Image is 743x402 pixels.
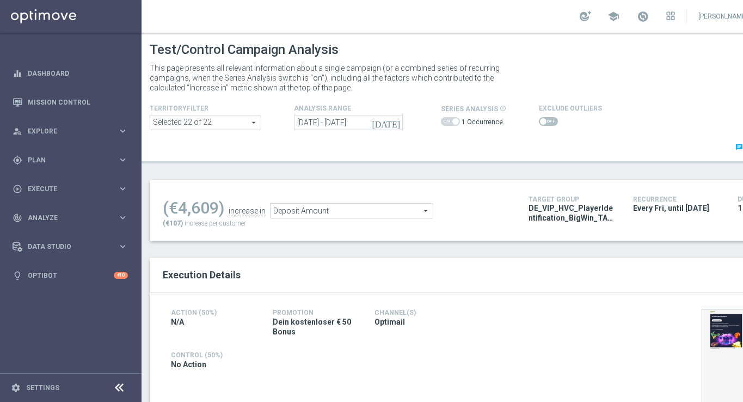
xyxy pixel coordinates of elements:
h4: analysis range [294,105,441,112]
span: school [607,10,619,22]
span: Africa asia at br ca and 17 more [150,115,261,130]
i: play_circle_outline [13,184,22,194]
button: [DATE] [370,115,403,131]
div: Data Studio [13,242,118,252]
span: DE_VIP_HVC_PlayerIdentification_BigWin_TARGET_EMAIL [529,203,617,223]
span: Explore [28,128,118,135]
span: Dein kostenloser € 50 Bonus [273,317,358,337]
h4: Channel(s) [374,309,460,316]
a: Settings [26,385,59,391]
button: track_changes Analyze keyboard_arrow_right [12,214,128,222]
i: track_changes [13,213,22,223]
span: increase per customer [185,220,246,227]
a: Mission Control [28,88,128,117]
h4: TerritoryFilter [150,105,242,112]
i: [DATE] [372,118,401,127]
span: Plan [28,157,118,163]
div: (€4,609) [163,198,224,218]
h1: Test/Control Campaign Analysis [150,42,339,58]
span: series analysis [441,105,498,113]
i: person_search [13,126,22,136]
div: +10 [114,272,128,279]
i: lightbulb [13,271,22,281]
button: gps_fixed Plan keyboard_arrow_right [12,156,128,165]
button: Mission Control [12,98,128,107]
span: (€107) [163,220,183,227]
i: chat [735,143,743,151]
div: Analyze [13,213,118,223]
a: Dashboard [28,59,128,88]
span: Execution Details [163,269,241,281]
h4: Recurrence [633,196,721,203]
button: Data Studio keyboard_arrow_right [12,242,128,251]
div: Optibot [13,261,128,290]
i: equalizer [13,69,22,78]
div: Dashboard [13,59,128,88]
span: Optimail [374,317,405,327]
button: lightbulb Optibot +10 [12,271,128,280]
i: info_outline [500,105,506,112]
button: equalizer Dashboard [12,69,128,78]
label: 1 Occurrence [462,118,503,127]
span: Data Studio [28,243,118,250]
h4: Target Group [529,196,617,203]
i: settings [11,383,21,393]
span: Every Fri, until [DATE] [633,203,709,213]
span: No Action [171,360,206,369]
p: This page presents all relevant information about a single campaign (or a combined series of recu... [150,63,514,93]
h4: Promotion [273,309,358,316]
a: Optibot [28,261,114,290]
div: Mission Control [13,88,128,117]
input: undefined [294,115,403,130]
i: keyboard_arrow_right [118,212,128,223]
div: Execute [13,184,118,194]
i: keyboard_arrow_right [118,155,128,165]
span: Execute [28,186,118,192]
h4: Action (50%) [171,309,256,316]
div: Plan [13,155,118,165]
i: gps_fixed [13,155,22,165]
h4: Control (50%) [171,351,562,359]
i: keyboard_arrow_right [118,184,128,194]
h4: Exclude Outliers [539,105,602,112]
button: play_circle_outline Execute keyboard_arrow_right [12,185,128,193]
button: person_search Explore keyboard_arrow_right [12,127,128,136]
i: keyboard_arrow_right [118,241,128,252]
div: Explore [13,126,118,136]
i: keyboard_arrow_right [118,126,128,136]
span: Analyze [28,215,118,221]
div: increase in [229,206,266,216]
span: N/A [171,317,184,327]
